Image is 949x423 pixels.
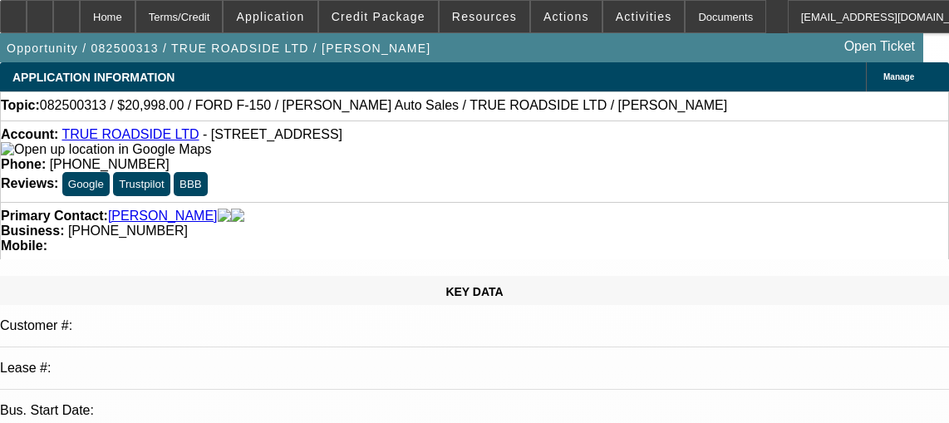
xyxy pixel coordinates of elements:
span: - [STREET_ADDRESS] [203,127,342,141]
span: [PHONE_NUMBER] [50,157,170,171]
button: Application [224,1,317,32]
strong: Phone: [1,157,46,171]
strong: Primary Contact: [1,209,108,224]
span: Manage [883,72,914,81]
span: Opportunity / 082500313 / TRUE ROADSIDE LTD / [PERSON_NAME] [7,42,431,55]
img: Open up location in Google Maps [1,142,211,157]
strong: Reviews: [1,176,58,190]
span: KEY DATA [445,285,503,298]
span: APPLICATION INFORMATION [12,71,175,84]
strong: Account: [1,127,58,141]
button: Trustpilot [113,172,170,196]
span: Application [236,10,304,23]
span: Credit Package [332,10,425,23]
a: TRUE ROADSIDE LTD [61,127,199,141]
span: Actions [543,10,589,23]
span: Resources [452,10,517,23]
span: Activities [616,10,672,23]
strong: Business: [1,224,64,238]
img: linkedin-icon.png [231,209,244,224]
button: Activities [603,1,685,32]
span: [PHONE_NUMBER] [68,224,188,238]
a: [PERSON_NAME] [108,209,218,224]
button: Credit Package [319,1,438,32]
strong: Topic: [1,98,40,113]
strong: Mobile: [1,239,47,253]
span: 082500313 / $20,998.00 / FORD F-150 / [PERSON_NAME] Auto Sales / TRUE ROADSIDE LTD / [PERSON_NAME] [40,98,727,113]
button: Google [62,172,110,196]
button: Actions [531,1,602,32]
button: BBB [174,172,208,196]
a: Open Ticket [838,32,922,61]
img: facebook-icon.png [218,209,231,224]
a: View Google Maps [1,142,211,156]
button: Resources [440,1,529,32]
